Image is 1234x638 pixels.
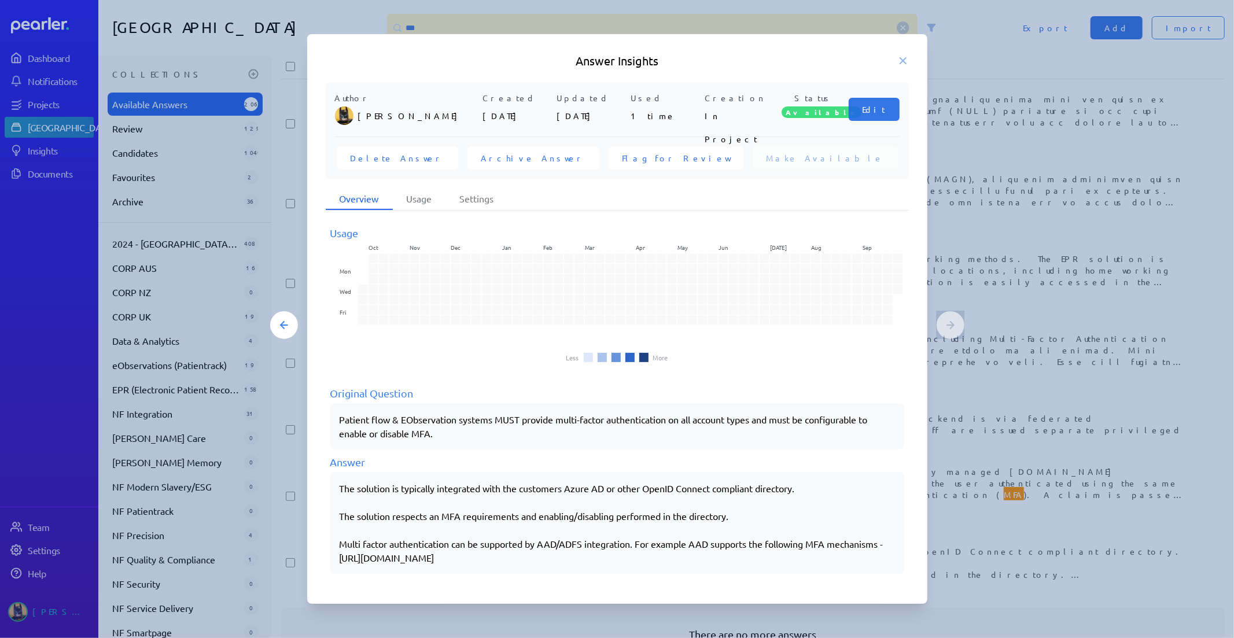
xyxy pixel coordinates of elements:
p: The solution respects an MFA requirements and enabling/disabling performed in the directory. [340,509,895,523]
p: [DATE] [557,104,627,127]
button: Previous Answer [270,311,298,339]
p: Author [335,92,478,104]
img: Tung Nguyen [335,106,353,125]
span: Delete Answer [351,152,444,164]
li: Usage [393,188,446,210]
text: May [678,243,688,252]
button: Flag for Review [609,146,743,169]
p: Status [779,92,849,104]
text: Aug [812,243,823,252]
p: Multi factor authentication can be supported by AAD/ADFS integration. For example AAD supports th... [340,523,895,565]
text: Mon [340,266,351,275]
button: Make Available [753,146,898,169]
p: Updated [557,92,627,104]
p: Used [631,92,701,104]
text: Oct [369,243,378,252]
p: [PERSON_NAME] [358,104,478,127]
p: 1 time [631,104,701,127]
p: Created [483,92,552,104]
text: Jan [503,243,512,252]
text: Sep [864,243,873,252]
p: In Project [705,104,775,127]
button: Delete Answer [337,146,458,169]
span: Archive Answer [481,152,585,164]
div: Original Question [330,385,904,401]
button: Next Answer [937,311,964,339]
text: Nov [410,243,420,252]
p: Creation [705,92,775,104]
text: Feb [544,243,553,252]
button: Edit [849,98,900,121]
text: Apr [637,243,646,252]
text: [DATE] [771,243,787,252]
p: [DATE] [483,104,552,127]
li: Overview [326,188,393,210]
text: Mar [585,243,595,252]
div: Usage [330,225,904,241]
p: Patient flow & EObservation systems MUST provide multi-factor authentication on all account types... [340,412,895,440]
p: The solution is typically integrated with the customers Azure AD or other OpenID Connect complian... [340,481,895,495]
li: Settings [446,188,508,210]
span: Make Available [767,152,884,164]
text: Wed [340,287,351,296]
div: Answer [330,454,904,470]
h5: Answer Insights [326,53,909,69]
text: Dec [451,243,461,252]
span: Edit [863,104,886,115]
text: Fri [340,308,346,316]
button: Archive Answer [467,146,599,169]
span: Available [782,106,861,118]
span: Flag for Review [622,152,730,164]
li: Less [566,354,579,361]
li: More [653,354,668,361]
text: Jun [719,243,729,252]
